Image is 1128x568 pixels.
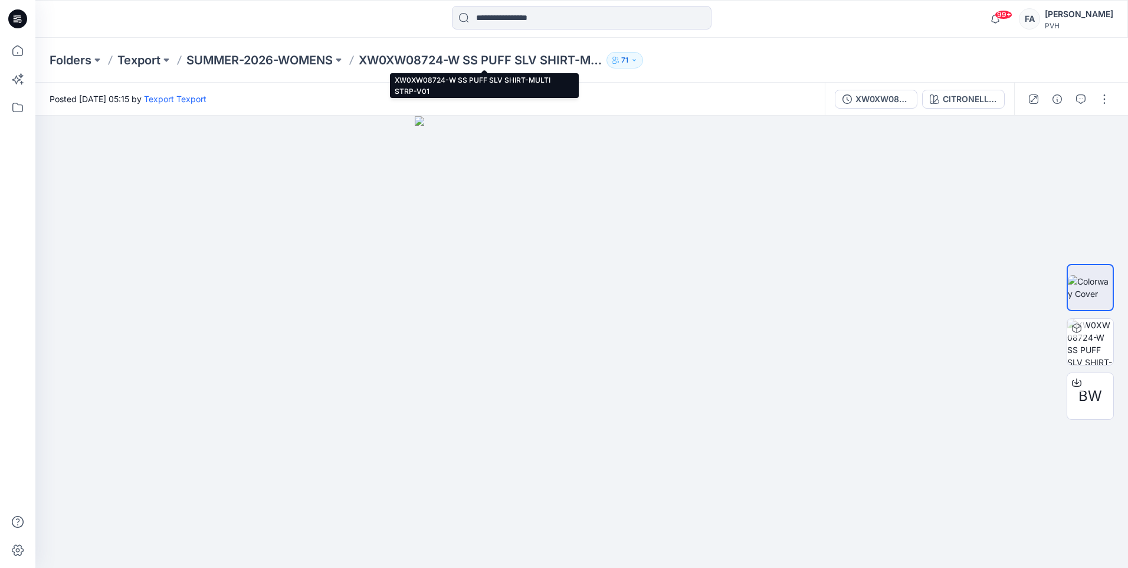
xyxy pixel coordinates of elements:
p: XW0XW08724-W SS PUFF SLV SHIRT-MULTI STRP-V01 [359,52,602,68]
a: Texport Texport [144,94,206,104]
span: Posted [DATE] 05:15 by [50,93,206,105]
p: 71 [621,54,628,67]
img: Colorway Cover [1068,275,1113,300]
button: CITRONELLA - ZF0 [922,90,1005,109]
button: 71 [606,52,643,68]
a: Texport [117,52,160,68]
div: PVH [1045,21,1113,30]
div: XW0XW08724-W SS PUFF SLV SHIRT-MULTI STRP-V01 [855,93,910,106]
a: SUMMER-2026-WOMENS [186,52,333,68]
div: [PERSON_NAME] [1045,7,1113,21]
button: Details [1048,90,1067,109]
span: 99+ [995,10,1012,19]
div: CITRONELLA - ZF0 [943,93,997,106]
div: FA [1019,8,1040,30]
button: XW0XW08724-W SS PUFF SLV SHIRT-MULTI STRP-V01 [835,90,917,109]
a: Folders [50,52,91,68]
span: BW [1078,386,1102,407]
img: XW0XW08724-W SS PUFF SLV SHIRT-MULTI STRP-V01 CITRONELLA - ZF0 [1067,319,1113,365]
